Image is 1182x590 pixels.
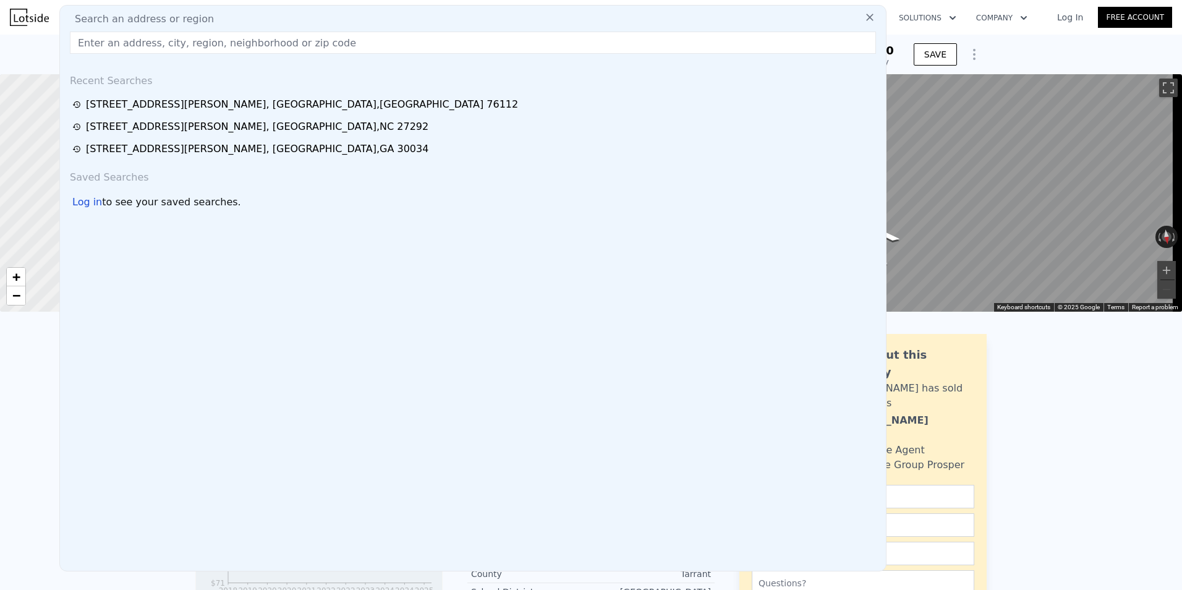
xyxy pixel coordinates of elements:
[86,97,518,112] div: [STREET_ADDRESS][PERSON_NAME] , [GEOGRAPHIC_DATA] , [GEOGRAPHIC_DATA] 76112
[471,568,591,580] div: County
[72,195,102,210] div: Log in
[966,7,1037,29] button: Company
[10,9,49,26] img: Lotside
[1058,304,1100,310] span: © 2025 Google
[65,64,881,93] div: Recent Searches
[836,346,974,381] div: Ask about this property
[7,286,25,305] a: Zoom out
[65,160,881,190] div: Saved Searches
[1159,79,1178,97] button: Toggle fullscreen view
[1160,225,1173,249] button: Reset the view
[1132,304,1178,310] a: Report a problem
[1155,226,1162,248] button: Rotate counterclockwise
[7,268,25,286] a: Zoom in
[997,303,1050,312] button: Keyboard shortcuts
[102,195,240,210] span: to see your saved searches.
[72,97,877,112] a: [STREET_ADDRESS][PERSON_NAME], [GEOGRAPHIC_DATA],[GEOGRAPHIC_DATA] 76112
[836,458,964,472] div: Realty One Group Prosper
[1098,7,1172,28] a: Free Account
[211,579,225,588] tspan: $71
[1171,226,1178,248] button: Rotate clockwise
[86,142,428,156] div: [STREET_ADDRESS][PERSON_NAME] , [GEOGRAPHIC_DATA] , GA 30034
[65,12,214,27] span: Search an address or region
[72,142,877,156] a: [STREET_ADDRESS][PERSON_NAME], [GEOGRAPHIC_DATA],GA 30034
[70,32,876,54] input: Enter an address, city, region, neighborhood or zip code
[962,42,987,67] button: Show Options
[889,7,966,29] button: Solutions
[836,381,974,411] div: [PERSON_NAME] has sold 129 homes
[1157,280,1176,299] button: Zoom out
[591,568,711,580] div: Tarrant
[12,288,20,303] span: −
[12,269,20,284] span: +
[836,413,974,443] div: [PERSON_NAME] Narayan
[1157,261,1176,280] button: Zoom in
[1042,11,1098,24] a: Log In
[72,119,877,134] a: [STREET_ADDRESS][PERSON_NAME], [GEOGRAPHIC_DATA],NC 27292
[1107,304,1125,310] a: Terms (opens in new tab)
[914,43,957,66] button: SAVE
[86,119,428,134] div: [STREET_ADDRESS][PERSON_NAME] , [GEOGRAPHIC_DATA] , NC 27292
